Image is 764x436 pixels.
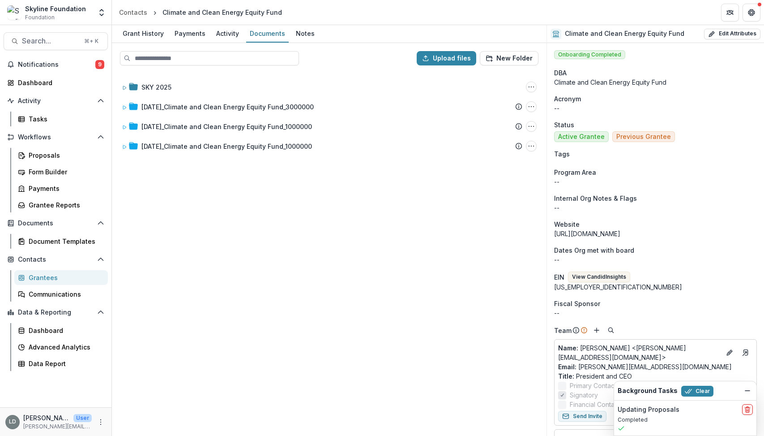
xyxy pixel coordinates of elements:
button: Edit Attributes [704,29,760,39]
a: Notes [292,25,318,43]
button: Upload files [417,51,476,65]
button: New Folder [480,51,538,65]
p: EIN [554,272,564,282]
a: Communications [14,287,108,302]
button: Open entity switcher [95,4,108,22]
span: Signatory [570,390,598,400]
button: Get Help [743,4,760,22]
div: Climate and Clean Energy Equity Fund [554,78,757,87]
button: Open Workflows [4,130,108,144]
p: [PERSON_NAME][EMAIL_ADDRESS][DOMAIN_NAME] [23,423,92,431]
div: [DATE]_Climate and Clean Energy Equity Fund_3000000 [141,102,314,112]
div: Grant History [119,27,167,40]
div: SKY 2025 [141,82,171,92]
button: Clear [681,386,713,397]
p: -- [554,203,757,212]
button: delete [742,404,753,415]
span: Status [554,120,574,130]
div: Documents [246,27,289,40]
span: 9 [95,60,104,69]
div: Advanced Analytics [29,342,101,352]
button: Send Invite [558,411,606,422]
span: Onboarding Completed [554,50,625,59]
a: Payments [171,25,209,43]
button: View CandidInsights [568,272,630,282]
div: Payments [171,27,209,40]
p: -- [554,255,757,264]
div: Skyline Foundation [25,4,86,13]
span: Program Area [554,168,596,177]
a: Advanced Analytics [14,340,108,354]
a: Data Report [14,356,108,371]
button: Open Data & Reporting [4,305,108,319]
a: Proposals [14,148,108,163]
div: Grantees [29,273,101,282]
span: Internal Org Notes & Flags [554,194,637,203]
span: Notifications [18,61,95,69]
nav: breadcrumb [115,6,286,19]
div: Tasks [29,114,101,124]
span: Previous Grantee [616,133,671,141]
button: Open Documents [4,216,108,230]
a: Dashboard [14,323,108,338]
a: Activity [213,25,243,43]
div: [DATE]_Climate and Clean Energy Equity Fund_100000012-13-2019_Climate and Clean Energy Equity Fun... [118,137,540,155]
div: Proposals [29,151,101,160]
a: Go to contact [738,345,753,360]
button: Partners [721,4,739,22]
span: Contacts [18,256,94,263]
div: [DATE]_Climate and Clean Energy Equity Fund_300000012-04-2023_Climate and Clean Energy Equity Fun... [118,98,540,116]
h2: Climate and Clean Energy Equity Fund [565,30,684,38]
button: Open Activity [4,94,108,108]
button: More [95,417,106,427]
div: Document Templates [29,237,101,246]
div: -- [554,308,757,318]
a: Contacts [115,6,151,19]
a: Grantees [14,270,108,285]
div: Notes [292,27,318,40]
span: Data & Reporting [18,309,94,316]
img: Skyline Foundation [7,5,21,20]
div: Communications [29,289,101,299]
div: Payments [29,184,101,193]
span: Search... [22,37,79,45]
button: Edit [724,347,735,358]
span: Documents [18,220,94,227]
div: Activity [213,27,243,40]
span: Primary Contact [570,381,616,390]
a: Form Builder [14,164,108,179]
span: Acronym [554,94,581,104]
a: Name: [PERSON_NAME] <[PERSON_NAME][EMAIL_ADDRESS][DOMAIN_NAME]> [558,343,721,362]
p: -- [554,104,757,113]
div: SKY 2025SKY 2025 Options [118,78,540,96]
div: Grantee Reports [29,200,101,210]
button: 11-29-2021_Climate and Clean Energy Equity Fund_1000000 Options [526,121,537,132]
div: Lisa Dinh [9,419,16,425]
span: Fiscal Sponsor [554,299,600,308]
span: Title : [558,372,574,380]
span: Foundation [25,13,55,22]
button: Search [606,325,616,336]
a: Documents [246,25,289,43]
button: Dismiss [742,385,753,396]
div: Climate and Clean Energy Equity Fund [162,8,282,17]
div: [US_EMPLOYER_IDENTIFICATION_NUMBER] [554,282,757,292]
p: User [73,414,92,422]
span: DBA [554,68,567,78]
a: Email: [PERSON_NAME][EMAIL_ADDRESS][DOMAIN_NAME] [558,362,732,371]
a: Payments [14,181,108,196]
div: [DATE]_Climate and Clean Energy Equity Fund_100000011-29-2021_Climate and Clean Energy Equity Fun... [118,117,540,135]
h2: Background Tasks [618,387,678,395]
div: Dashboard [29,326,101,335]
span: Dates Org met with board [554,246,634,255]
button: Add [591,325,602,336]
span: Tags [554,149,570,159]
a: Grantee Reports [14,198,108,212]
div: Form Builder [29,167,101,177]
p: President and CEO [558,371,753,381]
div: Data Report [29,359,101,368]
a: Grant History [119,25,167,43]
p: Completed [618,416,753,424]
